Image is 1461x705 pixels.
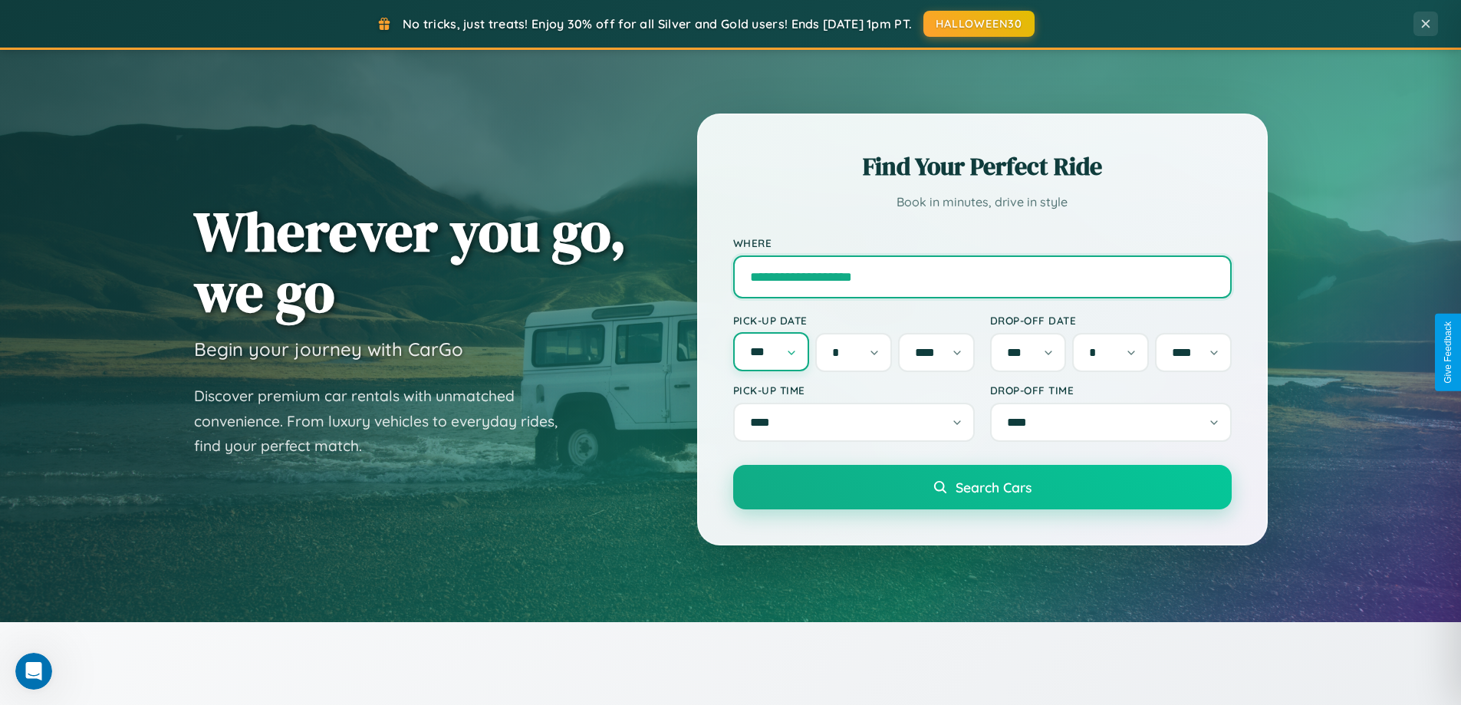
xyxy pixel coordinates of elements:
[733,191,1232,213] p: Book in minutes, drive in style
[403,16,912,31] span: No tricks, just treats! Enjoy 30% off for all Silver and Gold users! Ends [DATE] 1pm PT.
[194,201,627,322] h1: Wherever you go, we go
[733,236,1232,249] label: Where
[990,314,1232,327] label: Drop-off Date
[194,338,463,361] h3: Begin your journey with CarGo
[733,314,975,327] label: Pick-up Date
[923,11,1035,37] button: HALLOWEEN30
[990,384,1232,397] label: Drop-off Time
[15,653,52,690] iframe: Intercom live chat
[733,465,1232,509] button: Search Cars
[1443,321,1453,384] div: Give Feedback
[733,150,1232,183] h2: Find Your Perfect Ride
[733,384,975,397] label: Pick-up Time
[956,479,1032,496] span: Search Cars
[194,384,577,459] p: Discover premium car rentals with unmatched convenience. From luxury vehicles to everyday rides, ...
